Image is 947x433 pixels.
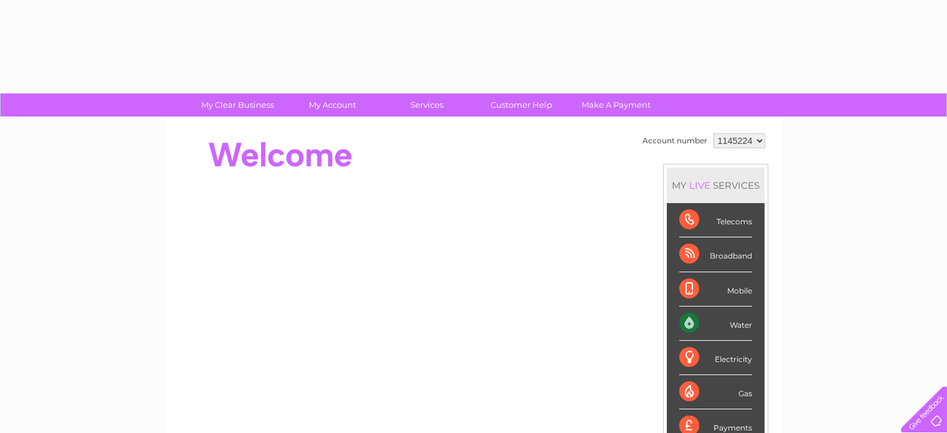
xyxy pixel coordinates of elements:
div: Water [679,307,752,341]
div: Broadband [679,237,752,272]
div: Electricity [679,341,752,375]
a: My Account [281,93,384,117]
div: Gas [679,375,752,409]
div: LIVE [687,179,713,191]
div: MY SERVICES [667,168,765,203]
a: Make A Payment [565,93,667,117]
div: Telecoms [679,203,752,237]
a: Customer Help [470,93,573,117]
div: Mobile [679,272,752,307]
a: My Clear Business [186,93,289,117]
td: Account number [639,130,710,151]
a: Services [375,93,478,117]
